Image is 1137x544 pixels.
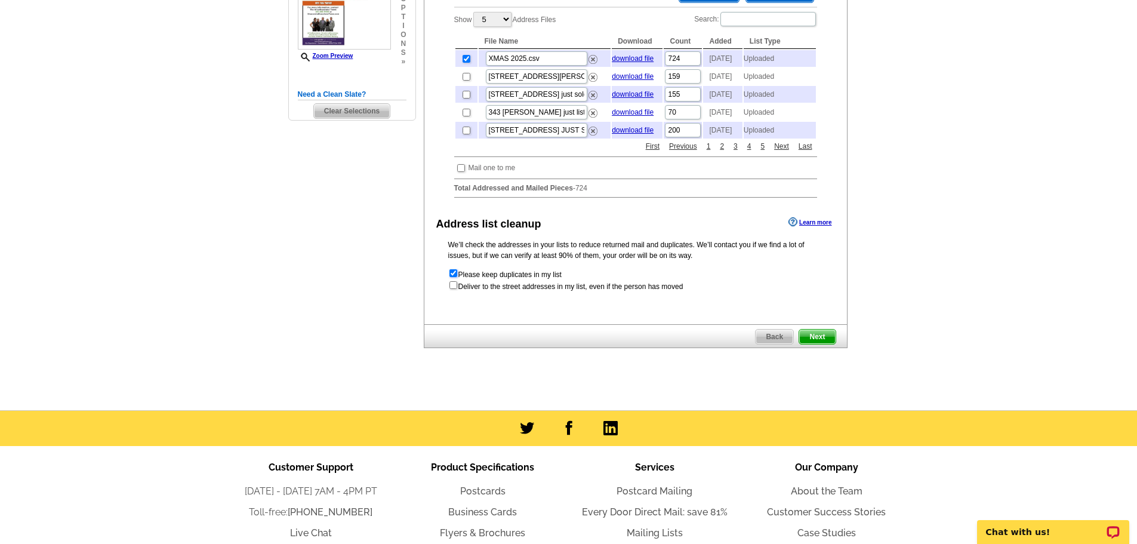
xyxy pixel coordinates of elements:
td: [DATE] [703,122,742,139]
td: Uploaded [744,68,816,85]
select: ShowAddress Files [473,12,512,27]
span: Customer Support [269,462,353,473]
span: Services [635,462,674,473]
span: Next [799,330,835,344]
img: delete.png [588,91,597,100]
th: Count [664,34,702,49]
label: Search: [694,11,816,27]
td: Uploaded [744,50,816,67]
a: Remove this list [588,106,597,115]
td: Uploaded [744,122,816,139]
a: Flyers & Brochures [440,527,525,539]
a: 4 [744,141,754,152]
a: Last [796,141,815,152]
th: Download [612,34,663,49]
a: Next [771,141,792,152]
th: Added [703,34,742,49]
h5: Need a Clean Slate? [298,89,406,100]
a: Zoom Preview [298,53,353,59]
span: Back [756,330,793,344]
a: download file [612,126,654,134]
span: Our Company [795,462,858,473]
a: Remove this list [588,88,597,97]
a: Remove this list [588,53,597,61]
a: [PHONE_NUMBER] [288,506,372,518]
span: Product Specifications [431,462,534,473]
a: Mailing Lists [627,527,683,539]
span: s [400,48,406,57]
a: Back [755,329,794,345]
td: [DATE] [703,104,742,121]
li: [DATE] - [DATE] 7AM - 4PM PT [225,484,397,499]
div: Address list cleanup [436,216,541,232]
td: Mail one to me [468,162,516,174]
a: Postcards [460,485,506,497]
img: delete.png [588,127,597,136]
a: 2 [717,141,727,152]
li: Toll-free: [225,505,397,520]
a: Remove this list [588,124,597,133]
a: 1 [704,141,714,152]
form: Please keep duplicates in my list Deliver to the street addresses in my list, even if the person ... [448,268,823,292]
span: i [400,21,406,30]
span: t [400,13,406,21]
span: » [400,57,406,66]
a: Learn more [788,217,831,227]
span: p [400,4,406,13]
td: Uploaded [744,86,816,103]
img: delete.png [588,109,597,118]
a: download file [612,90,654,99]
span: o [400,30,406,39]
a: Previous [666,141,700,152]
a: download file [612,108,654,116]
label: Show Address Files [454,11,556,28]
th: List Type [744,34,816,49]
a: Business Cards [448,506,517,518]
td: [DATE] [703,50,742,67]
td: [DATE] [703,68,742,85]
a: download file [612,72,654,81]
input: Search: [720,12,816,26]
a: 5 [757,141,768,152]
iframe: LiveChat chat widget [969,506,1137,544]
a: 3 [731,141,741,152]
a: About the Team [791,485,862,497]
th: File Name [479,34,611,49]
strong: Total Addressed and Mailed Pieces [454,184,573,192]
td: [DATE] [703,86,742,103]
a: First [643,141,663,152]
a: Live Chat [290,527,332,539]
td: Uploaded [744,104,816,121]
a: Customer Success Stories [767,506,886,518]
span: 724 [575,184,587,192]
img: delete.png [588,55,597,64]
span: n [400,39,406,48]
a: Case Studies [797,527,856,539]
a: Postcard Mailing [617,485,692,497]
p: We’ll check the addresses in your lists to reduce returned mail and duplicates. We’ll contact you... [448,239,823,261]
img: delete.png [588,73,597,82]
a: Every Door Direct Mail: save 81% [582,506,728,518]
a: Remove this list [588,70,597,79]
span: Clear Selections [314,104,390,118]
a: download file [612,54,654,63]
